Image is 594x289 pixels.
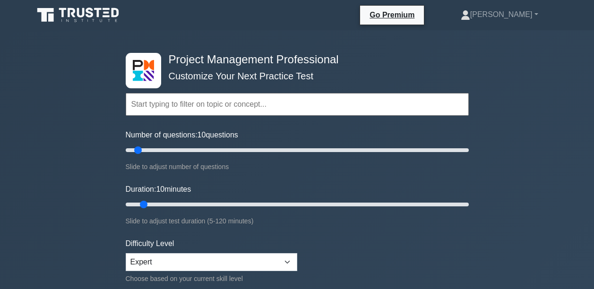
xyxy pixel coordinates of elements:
a: Go Premium [364,9,420,21]
div: Choose based on your current skill level [126,273,297,284]
h4: Project Management Professional [165,53,422,67]
div: Slide to adjust test duration (5-120 minutes) [126,215,469,227]
input: Start typing to filter on topic or concept... [126,93,469,116]
a: [PERSON_NAME] [438,5,561,24]
div: Slide to adjust number of questions [126,161,469,172]
label: Difficulty Level [126,238,174,249]
label: Number of questions: questions [126,129,238,141]
span: 10 [156,185,164,193]
span: 10 [198,131,206,139]
label: Duration: minutes [126,184,191,195]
